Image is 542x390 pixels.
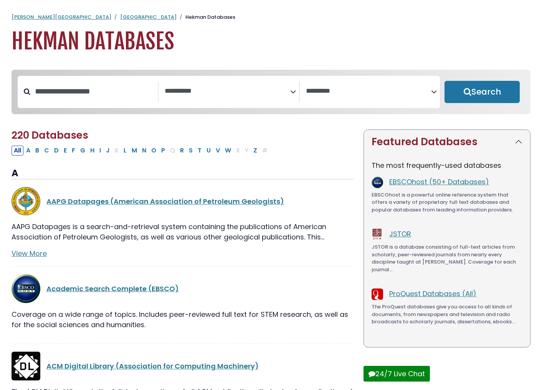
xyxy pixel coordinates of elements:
textarea: Search [165,87,290,95]
button: All [12,146,23,156]
p: The most frequently-used databases [372,160,522,170]
a: ProQuest Databases (All) [389,289,476,298]
h3: A [12,168,354,179]
a: View More [12,249,47,258]
button: Filter Results R [178,146,186,156]
button: Filter Results E [61,146,69,156]
button: Filter Results V [213,146,222,156]
button: Filter Results U [204,146,213,156]
button: Filter Results T [195,146,204,156]
button: Filter Results G [78,146,88,156]
a: JSTOR [389,229,411,239]
a: EBSCOhost (50+ Databases) [389,177,489,187]
button: Filter Results I [97,146,103,156]
a: [PERSON_NAME][GEOGRAPHIC_DATA] [12,13,111,21]
button: Filter Results W [223,146,233,156]
button: Filter Results J [104,146,112,156]
button: Filter Results P [159,146,167,156]
h1: Hekman Databases [12,29,530,54]
span: 220 Databases [12,128,88,142]
p: AAPG Datapages is a search-and-retrieval system containing the publications of American Associati... [12,221,354,242]
nav: breadcrumb [12,13,530,21]
a: AAPG Datapages (American Association of Petroleum Geologists) [46,197,284,206]
button: Filter Results N [140,146,149,156]
p: Coverage on a wide range of topics. Includes peer-reviewed full text for STEM research, as well a... [12,309,354,330]
button: 24/7 Live Chat [364,366,430,382]
button: Submit for Search Results [445,81,520,103]
button: Filter Results L [121,146,129,156]
button: Filter Results M [129,146,139,156]
button: Filter Results C [42,146,51,156]
button: Filter Results D [52,146,61,156]
button: Filter Results B [33,146,41,156]
a: ACM Digital Library (Association for Computing Machinery) [46,361,259,371]
p: JSTOR is a database consisting of full-text articles from scholarly, peer-reviewed journals from ... [372,243,522,273]
button: Filter Results F [69,146,78,156]
button: Filter Results Z [251,146,259,156]
input: Search database by title or keyword [30,85,158,98]
button: Filter Results O [149,146,159,156]
a: Academic Search Complete (EBSCO) [46,284,179,293]
button: Filter Results S [187,146,195,156]
a: [GEOGRAPHIC_DATA] [120,13,177,21]
div: Alpha-list to filter by first letter of database name [12,145,271,155]
textarea: Search [306,87,431,95]
p: EBSCOhost is a powerful online reference system that offers a variety of proprietary full text da... [372,191,522,214]
button: Filter Results A [24,146,33,156]
li: Hekman Databases [177,13,235,21]
button: Filter Results H [88,146,97,156]
p: The ProQuest databases give you access to all kinds of documents, from newspapers and television ... [372,303,522,326]
nav: Search filters [12,70,530,114]
button: Featured Databases [364,130,530,154]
